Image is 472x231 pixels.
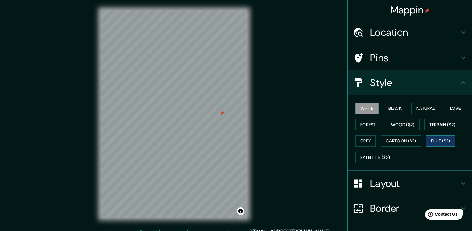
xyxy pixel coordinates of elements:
button: Cartoon ($2) [381,135,421,147]
canvas: Map [101,10,247,218]
button: Blue ($2) [426,135,455,147]
button: Love [445,103,465,114]
div: Style [348,70,472,95]
img: pin-icon.png [424,8,429,13]
button: Black [383,103,407,114]
button: Terrain ($2) [424,119,461,131]
button: White [355,103,379,114]
h4: Border [370,202,460,215]
button: Wood ($2) [386,119,420,131]
h4: Layout [370,177,460,190]
div: Layout [348,171,472,196]
button: Satellite ($3) [355,152,395,163]
div: Pins [348,45,472,70]
h4: Mappin [390,4,430,16]
button: Natural [411,103,440,114]
button: Grey [355,135,376,147]
h4: Pins [370,52,460,64]
div: Location [348,20,472,45]
div: Border [348,196,472,221]
iframe: Help widget launcher [417,207,465,224]
h4: Style [370,76,460,89]
button: Forest [355,119,381,131]
button: Toggle attribution [237,207,244,215]
h4: Location [370,26,460,39]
